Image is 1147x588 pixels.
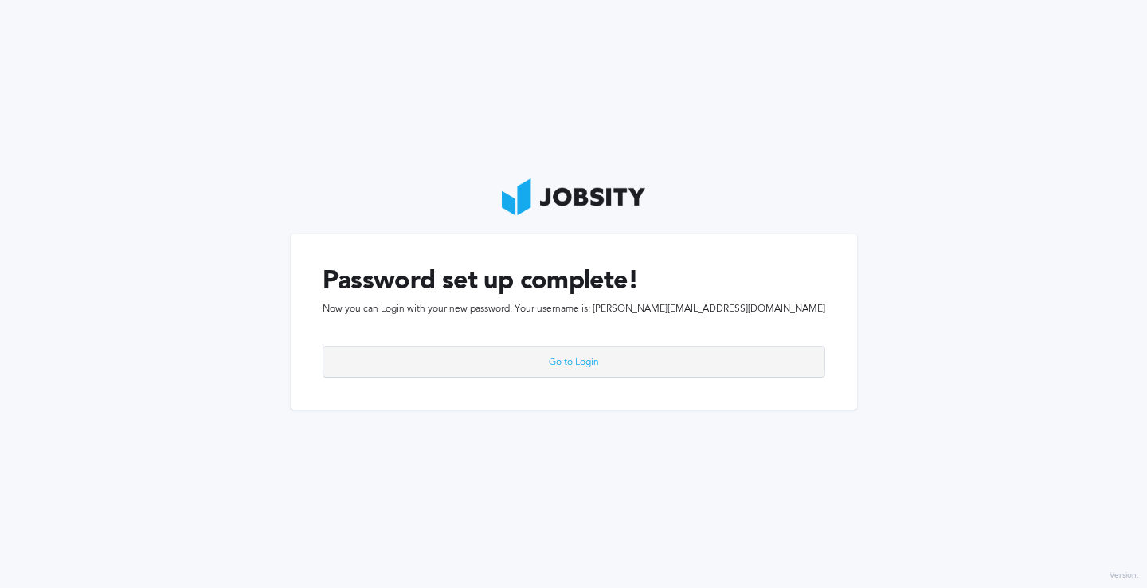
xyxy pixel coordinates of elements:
[323,346,825,378] button: Go to Login
[323,347,824,378] div: Go to Login
[1110,571,1139,581] label: Version:
[323,266,825,296] h1: Password set up complete!
[323,304,825,315] span: Now you can Login with your new password. Your username is: [PERSON_NAME][EMAIL_ADDRESS][DOMAIN_N...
